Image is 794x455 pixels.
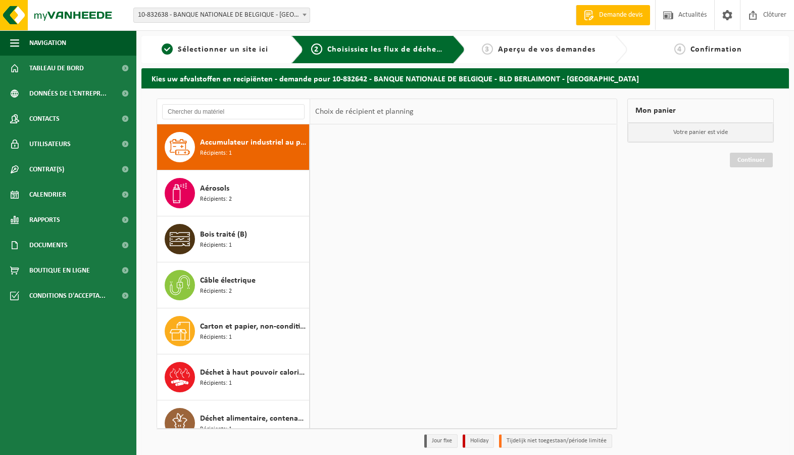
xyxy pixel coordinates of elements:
[157,400,310,446] button: Déchet alimentaire, contenant des produits d'origine animale, non emballé, catégorie 3 Récipients: 1
[157,354,310,400] button: Déchet à haut pouvoir calorifique Récipients: 1
[162,104,305,119] input: Chercher du matériel
[29,81,107,106] span: Données de l'entrepr...
[463,434,494,448] li: Holiday
[200,136,307,149] span: Accumulateur industriel au plomb
[311,43,322,55] span: 2
[499,434,612,448] li: Tijdelijk niet toegestaan/période limitée
[134,8,310,22] span: 10-832638 - BANQUE NATIONALE DE BELGIQUE - BRUXELLES
[29,157,64,182] span: Contrat(s)
[498,45,595,54] span: Aperçu de vos demandes
[310,99,419,124] div: Choix de récipient et planning
[157,216,310,262] button: Bois traité (B) Récipients: 1
[133,8,310,23] span: 10-832638 - BANQUE NATIONALE DE BELGIQUE - BRUXELLES
[200,379,232,388] span: Récipients: 1
[674,43,685,55] span: 4
[690,45,742,54] span: Confirmation
[200,333,232,342] span: Récipients: 1
[29,207,60,233] span: Rapports
[200,321,307,333] span: Carton et papier, non-conditionné (industriel)
[29,106,60,131] span: Contacts
[29,56,84,81] span: Tableau de bord
[29,30,66,56] span: Navigation
[178,45,268,54] span: Sélectionner un site ici
[29,182,66,207] span: Calendrier
[576,5,650,25] a: Demande devis
[29,283,106,308] span: Conditions d'accepta...
[482,43,493,55] span: 3
[200,241,232,250] span: Récipients: 1
[200,183,229,195] span: Aérosols
[424,434,458,448] li: Jour fixe
[200,195,232,204] span: Récipients: 2
[162,43,173,55] span: 1
[146,43,283,56] a: 1Sélectionner un site ici
[29,258,90,283] span: Boutique en ligne
[327,45,495,54] span: Choisissiez les flux de déchets et récipients
[730,153,773,167] a: Continuer
[157,262,310,308] button: Câble électrique Récipients: 2
[200,149,232,158] span: Récipients: 1
[157,170,310,216] button: Aérosols Récipients: 2
[141,68,789,88] h2: Kies uw afvalstoffen en recipiënten - demande pour 10-832642 - BANQUE NATIONALE DE BELGIQUE - BLD...
[157,308,310,354] button: Carton et papier, non-conditionné (industriel) Récipients: 1
[200,275,256,287] span: Câble électrique
[29,233,68,258] span: Documents
[627,99,774,123] div: Mon panier
[200,413,307,425] span: Déchet alimentaire, contenant des produits d'origine animale, non emballé, catégorie 3
[29,131,71,157] span: Utilisateurs
[157,124,310,170] button: Accumulateur industriel au plomb Récipients: 1
[628,123,774,142] p: Votre panier est vide
[597,10,645,20] span: Demande devis
[200,367,307,379] span: Déchet à haut pouvoir calorifique
[200,229,247,241] span: Bois traité (B)
[200,287,232,296] span: Récipients: 2
[200,425,232,434] span: Récipients: 1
